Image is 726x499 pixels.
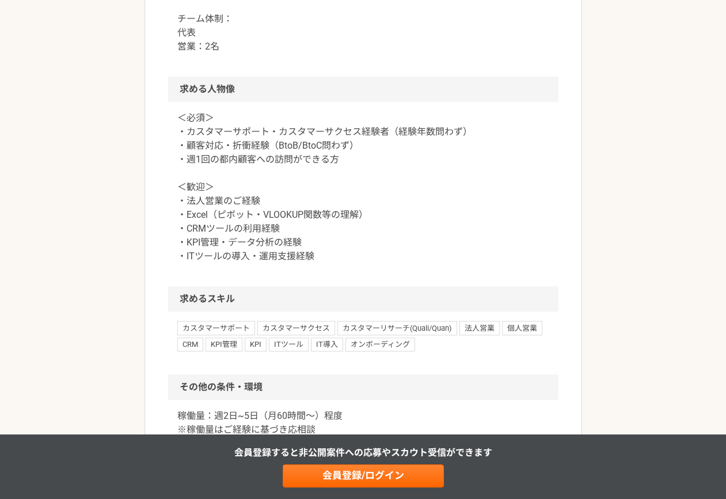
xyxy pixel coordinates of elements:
[168,286,558,312] h2: 求めるスキル
[257,321,335,335] span: カスタマーサクセス
[177,321,255,335] span: カスタマーサポート
[337,321,457,335] span: カスタマーリサーチ(Quali/Quan)
[234,446,492,460] p: 会員登録すると非公開案件への応募やスカウト受信ができます
[245,338,267,351] span: KPI
[345,338,415,351] span: オンボーディング
[269,338,309,351] span: ITツール
[459,321,500,335] span: 法人営業
[168,375,558,400] h2: その他の条件・環境
[502,321,542,335] span: 個人営業
[311,338,343,351] span: IT導入
[206,338,242,351] span: KPI管理
[177,111,549,263] p: ＜必須＞ ・カスタマーサポート・カスタマーサクセス経験者（経験年数問わず） ・顧客対応・折衝経験（BtoB/BtoC問わず） ・週1回の都内顧客への訪問ができる方 ＜歓迎＞ ・法人営業のご経験 ...
[177,338,203,351] span: CRM
[168,77,558,102] h2: 求める人物像
[283,464,444,487] a: 会員登録/ログイン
